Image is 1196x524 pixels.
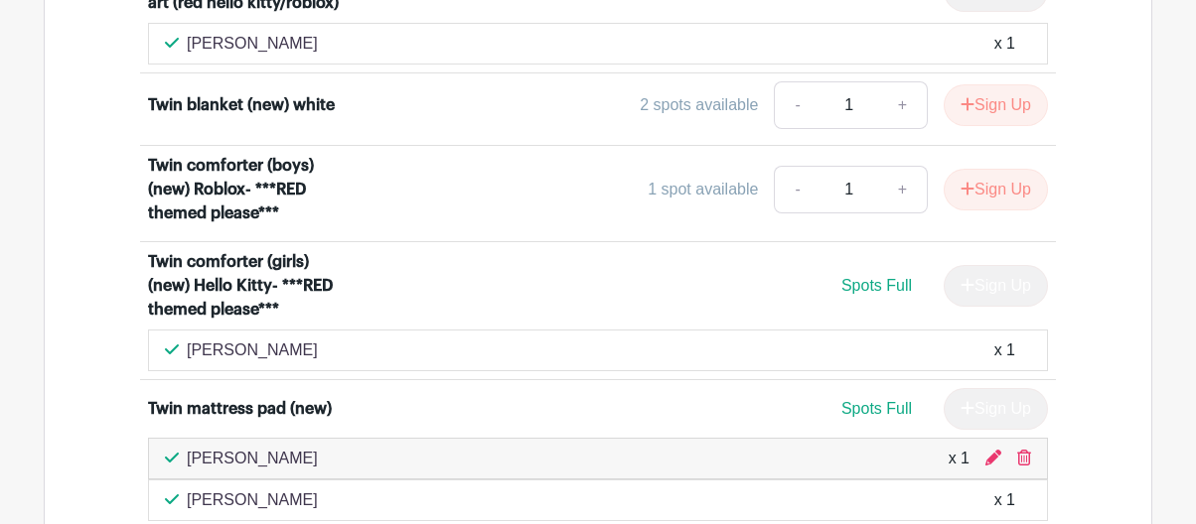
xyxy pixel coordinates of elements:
[774,166,820,213] a: -
[774,81,820,129] a: -
[841,277,912,294] span: Spots Full
[187,447,318,470] p: [PERSON_NAME]
[994,488,1015,512] div: x 1
[148,154,350,225] div: Twin comforter (boys) (new) Roblox- ***RED themed please***
[148,250,350,322] div: Twin comforter (girls) (new) Hello Kitty- ***RED themed please***
[148,93,335,117] div: Twin blanket (new) white
[944,169,1048,210] button: Sign Up
[640,93,758,117] div: 2 spots available
[187,488,318,512] p: [PERSON_NAME]
[841,400,912,417] span: Spots Full
[187,32,318,56] p: [PERSON_NAME]
[648,178,758,201] div: 1 spot available
[944,84,1048,126] button: Sign Up
[994,338,1015,362] div: x 1
[148,397,332,421] div: Twin mattress pad (new)
[878,166,928,213] a: +
[878,81,928,129] a: +
[994,32,1015,56] div: x 1
[949,447,970,470] div: x 1
[187,338,318,362] p: [PERSON_NAME]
